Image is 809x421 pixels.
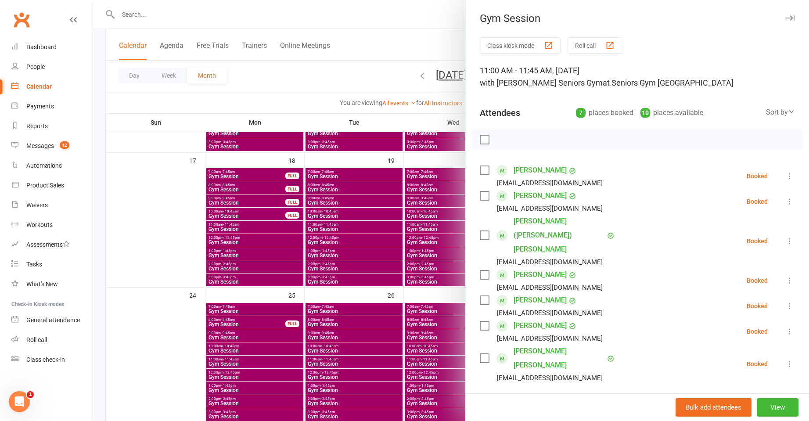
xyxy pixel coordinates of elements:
span: at Seniors Gym [GEOGRAPHIC_DATA] [603,78,733,87]
span: 12 [60,141,69,149]
a: Clubworx [11,9,32,31]
a: Assessments [11,235,93,255]
div: 7 [576,108,586,118]
a: [PERSON_NAME] [514,319,567,333]
div: Reports [26,122,48,130]
div: [EMAIL_ADDRESS][DOMAIN_NAME] [497,282,603,293]
div: places booked [576,107,633,119]
div: [EMAIL_ADDRESS][DOMAIN_NAME] [497,372,603,384]
div: Roll call [26,336,47,343]
div: Booked [747,328,768,335]
div: [EMAIL_ADDRESS][DOMAIN_NAME] [497,256,603,268]
a: [PERSON_NAME] [514,189,567,203]
a: General attendance kiosk mode [11,310,93,330]
a: Workouts [11,215,93,235]
div: 10 [640,108,650,118]
div: Messages [26,142,54,149]
span: 1 [27,391,34,398]
a: Reports [11,116,93,136]
button: Roll call [568,37,622,54]
a: Roll call [11,330,93,350]
a: [PERSON_NAME] ([PERSON_NAME]) [PERSON_NAME] [514,214,605,256]
a: Messages 12 [11,136,93,156]
div: [EMAIL_ADDRESS][DOMAIN_NAME] [497,203,603,214]
div: General attendance [26,317,80,324]
div: Product Sales [26,182,64,189]
div: Tasks [26,261,42,268]
div: Dashboard [26,43,57,50]
a: [PERSON_NAME] [514,293,567,307]
div: What's New [26,281,58,288]
div: [EMAIL_ADDRESS][DOMAIN_NAME] [497,333,603,344]
a: Dashboard [11,37,93,57]
button: Bulk add attendees [676,398,751,417]
a: [PERSON_NAME] [514,163,567,177]
div: Booked [747,238,768,244]
div: [EMAIL_ADDRESS][DOMAIN_NAME] [497,307,603,319]
div: Class check-in [26,356,65,363]
div: Assessments [26,241,70,248]
a: People [11,57,93,77]
a: Automations [11,156,93,176]
a: [PERSON_NAME] [514,268,567,282]
button: View [757,398,798,417]
a: Payments [11,97,93,116]
a: [PERSON_NAME] [PERSON_NAME] [514,344,605,372]
a: Waivers [11,195,93,215]
div: Booked [747,277,768,284]
span: with [PERSON_NAME] Seniors Gym [480,78,603,87]
div: People [26,63,45,70]
div: Sort by [766,107,795,118]
div: Waivers [26,202,48,209]
div: Booked [747,361,768,367]
iframe: Intercom live chat [9,391,30,412]
div: Booked [747,173,768,179]
div: Booked [747,198,768,205]
a: Product Sales [11,176,93,195]
button: Class kiosk mode [480,37,561,54]
div: 11:00 AM - 11:45 AM, [DATE] [480,65,795,89]
div: Calendar [26,83,52,90]
div: Gym Session [466,12,809,25]
div: Workouts [26,221,53,228]
div: places available [640,107,703,119]
div: [EMAIL_ADDRESS][DOMAIN_NAME] [497,177,603,189]
a: Class kiosk mode [11,350,93,370]
div: Payments [26,103,54,110]
div: Attendees [480,107,520,119]
div: Booked [747,303,768,309]
a: Calendar [11,77,93,97]
div: Automations [26,162,62,169]
a: Tasks [11,255,93,274]
a: What's New [11,274,93,294]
